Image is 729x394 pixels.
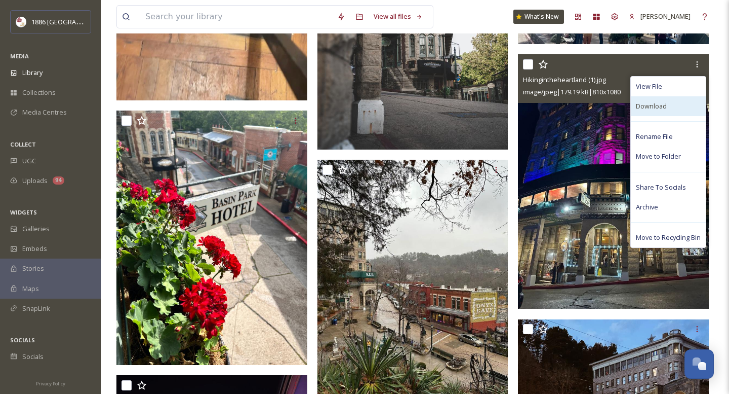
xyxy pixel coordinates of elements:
span: Move to Recycling Bin [636,233,701,242]
span: Embeds [22,244,47,254]
img: logos.png [16,17,26,27]
span: View File [636,82,662,91]
span: Hikingintheheartland (1).jpg [523,75,606,84]
a: What's New [513,10,564,24]
span: Collections [22,88,56,97]
span: Rename File [636,132,673,141]
span: Maps [22,284,39,294]
input: Search your library [140,6,332,28]
span: SOCIALS [10,336,35,344]
a: [PERSON_NAME] [624,7,696,26]
span: Uploads [22,176,48,186]
button: Open Chat [684,349,714,379]
span: SnapLink [22,304,50,313]
span: Galleries [22,224,50,234]
span: Share To Socials [636,183,686,192]
span: Library [22,68,43,78]
a: Privacy Policy [36,377,65,389]
span: Privacy Policy [36,380,65,387]
span: image/jpeg | 179.19 kB | 810 x 1080 [523,87,621,96]
span: MEDIA [10,52,29,60]
span: Stories [22,264,44,273]
span: Download [636,101,667,111]
span: Move to Folder [636,152,681,161]
span: Socials [22,352,44,362]
span: 1886 [GEOGRAPHIC_DATA] [31,17,111,26]
span: [PERSON_NAME] [640,12,691,21]
div: 94 [53,176,64,185]
span: COLLECT [10,140,36,148]
span: Archive [636,202,658,212]
span: UGC [22,156,36,166]
span: WIDGETS [10,208,37,216]
a: View all files [369,7,428,26]
img: stl_tour_guide_lady (2).jpg [116,111,307,365]
img: Hikingintheheartland (1).jpg [518,54,709,309]
span: Media Centres [22,108,67,117]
